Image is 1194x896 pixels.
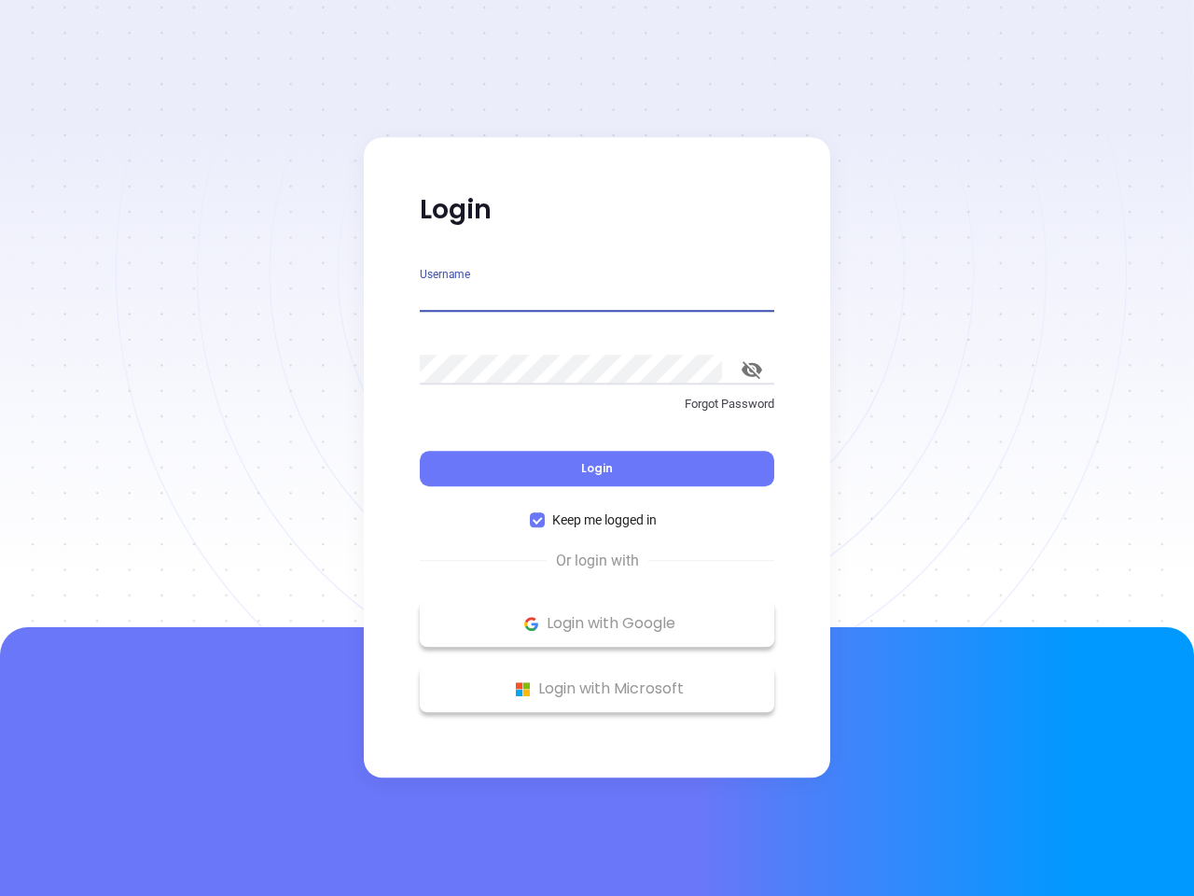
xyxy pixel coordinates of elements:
[420,395,774,428] a: Forgot Password
[420,665,774,712] button: Microsoft Logo Login with Microsoft
[420,395,774,413] p: Forgot Password
[520,612,543,636] img: Google Logo
[429,609,765,637] p: Login with Google
[581,460,613,476] span: Login
[420,193,774,227] p: Login
[729,347,774,392] button: toggle password visibility
[511,678,535,701] img: Microsoft Logo
[420,600,774,647] button: Google Logo Login with Google
[420,269,470,280] label: Username
[429,675,765,703] p: Login with Microsoft
[547,550,648,572] span: Or login with
[545,510,664,530] span: Keep me logged in
[420,451,774,486] button: Login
